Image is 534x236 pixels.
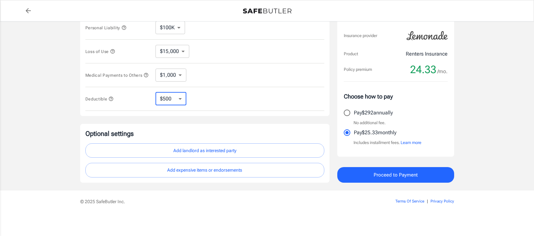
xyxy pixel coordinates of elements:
[427,199,428,203] span: |
[403,27,452,45] img: Lemonade
[437,67,448,76] span: /mo.
[85,143,324,158] button: Add landlord as interested party
[410,63,436,76] span: 24.33
[354,109,393,117] p: Pay $292 annually
[80,198,359,205] p: © 2025 SafeButler Inc.
[85,129,324,138] p: Optional settings
[395,199,424,203] a: Terms Of Service
[85,71,149,79] button: Medical Payments to Others
[243,8,292,14] img: Back to quotes
[354,139,421,146] p: Includes installment fees.
[85,49,115,54] span: Loss of Use
[344,92,448,101] p: Choose how to pay
[401,139,421,146] button: Learn more
[374,171,418,179] span: Proceed to Payment
[85,73,149,78] span: Medical Payments to Others
[406,50,448,58] p: Renters Insurance
[85,24,127,32] button: Personal Liability
[344,66,372,73] p: Policy premium
[354,129,396,137] p: Pay $25.33 monthly
[85,25,127,30] span: Personal Liability
[430,199,454,203] a: Privacy Policy
[354,120,386,126] p: No additional fee.
[85,97,114,101] span: Deductible
[85,163,324,177] button: Add expensive items or endorsements
[344,51,358,57] p: Product
[85,47,115,55] button: Loss of Use
[337,167,454,183] button: Proceed to Payment
[22,4,35,17] a: back to quotes
[85,95,114,103] button: Deductible
[344,33,377,39] p: Insurance provider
